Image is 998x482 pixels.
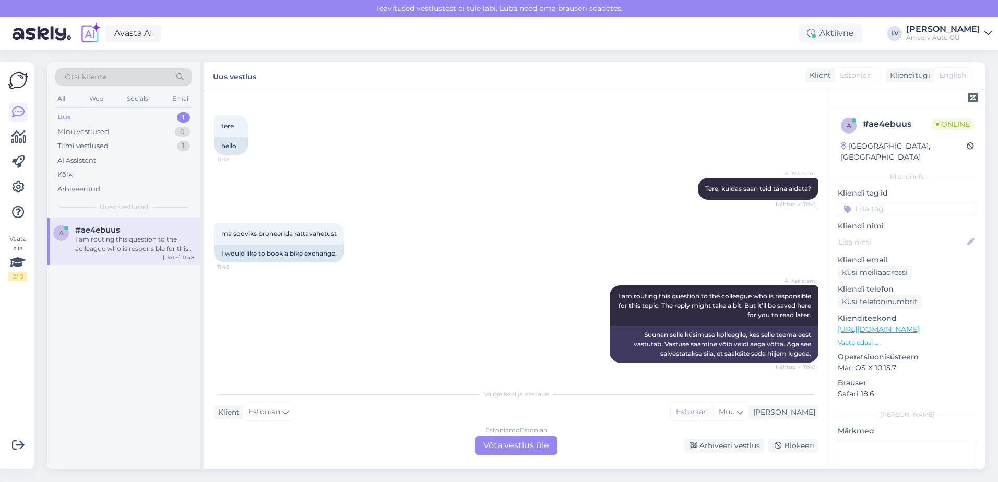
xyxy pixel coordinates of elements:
[79,22,101,44] img: explore-ai
[57,184,100,195] div: Arhiveeritud
[177,141,190,151] div: 1
[213,68,256,82] label: Uus vestlus
[57,170,73,180] div: Kõik
[838,378,977,389] p: Brauser
[125,92,150,105] div: Socials
[838,236,965,248] input: Lisa nimi
[221,230,337,237] span: ma sooviks broneerida rattavahetust
[838,172,977,182] div: Kliendi info
[57,112,71,123] div: Uus
[170,92,192,105] div: Email
[705,185,811,192] span: Tere, kuidas saan teid täna aidata?
[719,407,735,416] span: Muu
[485,426,548,435] div: Estonian to Estonian
[838,295,922,309] div: Küsi telefoninumbrit
[838,201,977,216] input: Lisa tag
[886,70,930,81] div: Klienditugi
[838,352,977,363] p: Operatsioonisüsteem
[57,155,96,166] div: AI Assistent
[87,92,105,105] div: Web
[863,118,932,130] div: # ae4ebuus
[610,326,818,363] div: Suunan selle küsimuse kolleegile, kes selle teema eest vastutab. Vastuse saamine võib veidi aega ...
[838,363,977,373] p: Mac OS X 10.15.7
[671,404,713,420] div: Estonian
[8,272,27,281] div: 2 / 3
[749,407,815,418] div: [PERSON_NAME]
[57,127,109,137] div: Minu vestlused
[906,25,980,33] div: [PERSON_NAME]
[75,235,194,254] div: I am routing this question to the colleague who is responsible for this topic. The reply might ta...
[838,313,977,324] p: Klienditeekond
[776,277,815,285] span: AI Assistent
[59,229,64,237] span: a
[847,122,851,129] span: a
[968,93,978,102] img: zendesk
[932,118,974,130] span: Online
[217,263,256,271] span: 11:48
[776,363,815,371] span: Nähtud ✓ 11:48
[177,112,190,123] div: 1
[214,390,818,399] div: Valige keel ja vastake
[65,71,106,82] span: Otsi kliente
[838,188,977,199] p: Kliendi tag'id
[684,439,764,453] div: Arhiveeri vestlus
[838,255,977,266] p: Kliendi email
[248,406,280,418] span: Estonian
[105,25,161,42] a: Avasta AI
[776,200,815,208] span: Nähtud ✓ 11:48
[214,245,344,262] div: I would like to book a bike exchange.
[838,266,912,280] div: Küsi meiliaadressi
[799,24,862,43] div: Aktiivne
[214,407,240,418] div: Klient
[838,338,977,347] p: Vaata edasi ...
[221,122,234,130] span: tere
[838,389,977,400] p: Safari 18.6
[838,426,977,437] p: Märkmed
[163,254,194,261] div: [DATE] 11:48
[8,234,27,281] div: Vaata siia
[175,127,190,137] div: 0
[618,292,813,319] span: I am routing this question to the colleague who is responsible for this topic. The reply might ta...
[8,70,28,90] img: Askly Logo
[57,141,109,151] div: Tiimi vestlused
[100,202,148,212] span: Uued vestlused
[55,92,67,105] div: All
[776,170,815,177] span: AI Assistent
[768,439,818,453] div: Blokeeri
[840,70,872,81] span: Estonian
[939,70,966,81] span: English
[841,141,967,163] div: [GEOGRAPHIC_DATA], [GEOGRAPHIC_DATA]
[838,410,977,419] div: [PERSON_NAME]
[838,324,920,334] a: [URL][DOMAIN_NAME]
[217,155,256,163] span: 11:48
[214,137,248,155] div: hello
[838,284,977,295] p: Kliendi telefon
[75,225,120,235] span: #ae4ebuus
[838,221,977,232] p: Kliendi nimi
[805,70,831,81] div: Klient
[906,33,980,42] div: Amserv Auto OÜ
[906,25,992,42] a: [PERSON_NAME]Amserv Auto OÜ
[475,436,557,455] div: Võta vestlus üle
[887,26,902,41] div: LV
